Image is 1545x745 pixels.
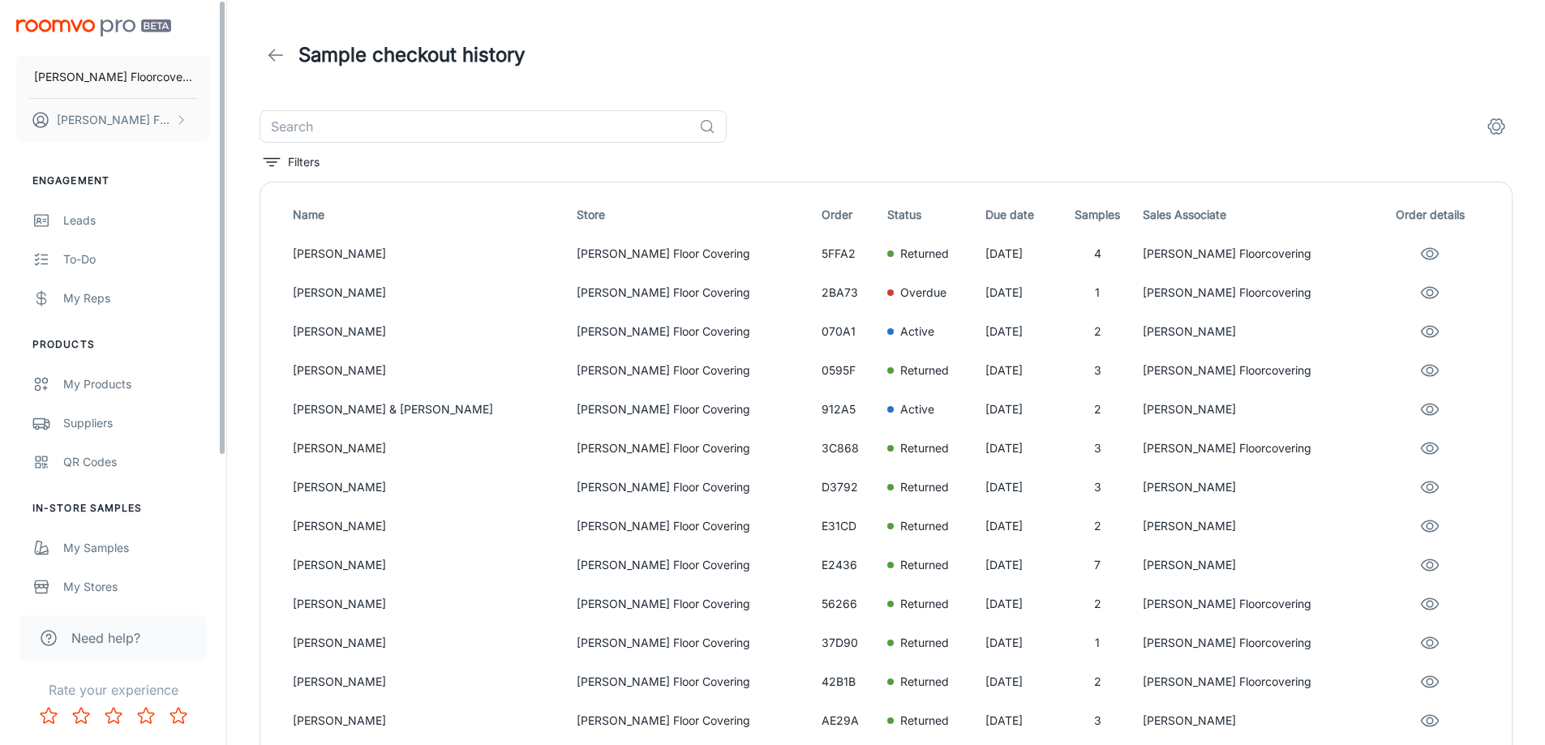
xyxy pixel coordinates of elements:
p: [PERSON_NAME] [1143,323,1368,340]
th: Order [815,195,881,234]
p: [PERSON_NAME] Floor Covering [577,400,809,418]
p: [PERSON_NAME] [293,478,564,496]
p: [PERSON_NAME] [1143,400,1368,418]
p: 2 [1066,673,1129,691]
p: Active [900,323,934,340]
p: [DATE] [985,673,1054,691]
button: eye [1414,393,1446,426]
button: Rate 4 star [130,700,162,732]
img: Roomvo PRO Beta [16,19,171,36]
div: My Reps [63,289,210,307]
p: [PERSON_NAME] [293,517,564,535]
p: [PERSON_NAME] Floor Covering [577,245,809,263]
div: My Samples [63,539,210,557]
div: My Stores [63,578,210,596]
p: [PERSON_NAME] [1143,556,1368,574]
p: 0595F [822,362,874,379]
div: Suppliers [63,414,210,432]
p: [DATE] [985,712,1054,730]
p: [PERSON_NAME] Floor Covering [577,595,809,613]
p: [PERSON_NAME] [293,634,564,652]
p: 2BA73 [822,284,874,302]
p: [DATE] [985,323,1054,340]
p: 7 [1066,556,1129,574]
p: 1 [1066,284,1129,302]
p: 2 [1066,323,1129,340]
p: 5FFA2 [822,245,874,263]
p: [PERSON_NAME] Floorcovering [1143,284,1368,302]
p: [PERSON_NAME] [293,362,564,379]
p: 3 [1066,362,1129,379]
p: [PERSON_NAME] Floor Covering [577,478,809,496]
p: [DATE] [985,634,1054,652]
p: [PERSON_NAME] [293,673,564,691]
button: eye [1414,276,1446,309]
p: [PERSON_NAME] Floor Covering [577,284,809,302]
p: Returned [900,556,949,574]
div: Leads [63,212,210,229]
p: [PERSON_NAME] [1143,478,1368,496]
p: Returned [900,517,949,535]
div: My Products [63,375,210,393]
p: [PERSON_NAME] & [PERSON_NAME] [293,400,564,418]
p: [PERSON_NAME] Floorcovering [57,111,171,129]
p: [DATE] [985,245,1054,263]
p: [PERSON_NAME] Floorcovering [1143,439,1368,457]
p: [PERSON_NAME] [293,556,564,574]
p: Returned [900,595,949,613]
p: 2 [1066,400,1129,418]
p: Filters [288,153,320,171]
p: [PERSON_NAME] Floor Covering [577,517,809,535]
div: QR Codes [63,453,210,471]
h1: Sample checkout history [298,41,525,70]
button: eye [1414,704,1446,737]
p: [DATE] [985,478,1054,496]
p: [PERSON_NAME] [1143,517,1368,535]
p: [PERSON_NAME] [293,245,564,263]
p: [PERSON_NAME] Floor Covering [577,439,809,457]
p: Returned [900,245,949,263]
p: Returned [900,439,949,457]
p: E31CD [822,517,874,535]
input: Search [260,110,693,143]
button: eye [1414,471,1446,503]
p: 070A1 [822,323,874,340]
button: [PERSON_NAME] Floorcovering [16,99,210,141]
p: [DATE] [985,556,1054,574]
button: eye [1414,627,1446,659]
p: [PERSON_NAME] Floor Covering [577,634,809,652]
th: Due date [979,195,1060,234]
button: eye [1414,588,1446,620]
p: [DATE] [985,439,1054,457]
th: Status [881,195,979,234]
button: [PERSON_NAME] Floorcovering [16,56,210,98]
p: 2 [1066,517,1129,535]
button: Rate 3 star [97,700,130,732]
p: 1 [1066,634,1129,652]
button: eye [1414,666,1446,698]
button: Rate 1 star [32,700,65,732]
th: Order details [1374,195,1499,234]
p: 3 [1066,439,1129,457]
p: [PERSON_NAME] [293,595,564,613]
p: D3792 [822,478,874,496]
button: eye [1414,549,1446,581]
button: filter [260,149,324,175]
p: [DATE] [985,595,1054,613]
p: [PERSON_NAME] Floorcovering [34,68,192,86]
p: Returned [900,712,949,730]
p: [DATE] [985,284,1054,302]
p: [PERSON_NAME] [293,323,564,340]
p: 56266 [822,595,874,613]
th: Name [273,195,570,234]
p: [PERSON_NAME] [293,284,564,302]
th: Sales Associate [1136,195,1375,234]
p: Active [900,400,934,418]
p: 42B1B [822,673,874,691]
p: [PERSON_NAME] Floorcovering [1143,634,1368,652]
button: eye [1414,315,1446,348]
p: [DATE] [985,400,1054,418]
p: [PERSON_NAME] Floorcovering [1143,595,1368,613]
p: [DATE] [985,362,1054,379]
p: Returned [900,362,949,379]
